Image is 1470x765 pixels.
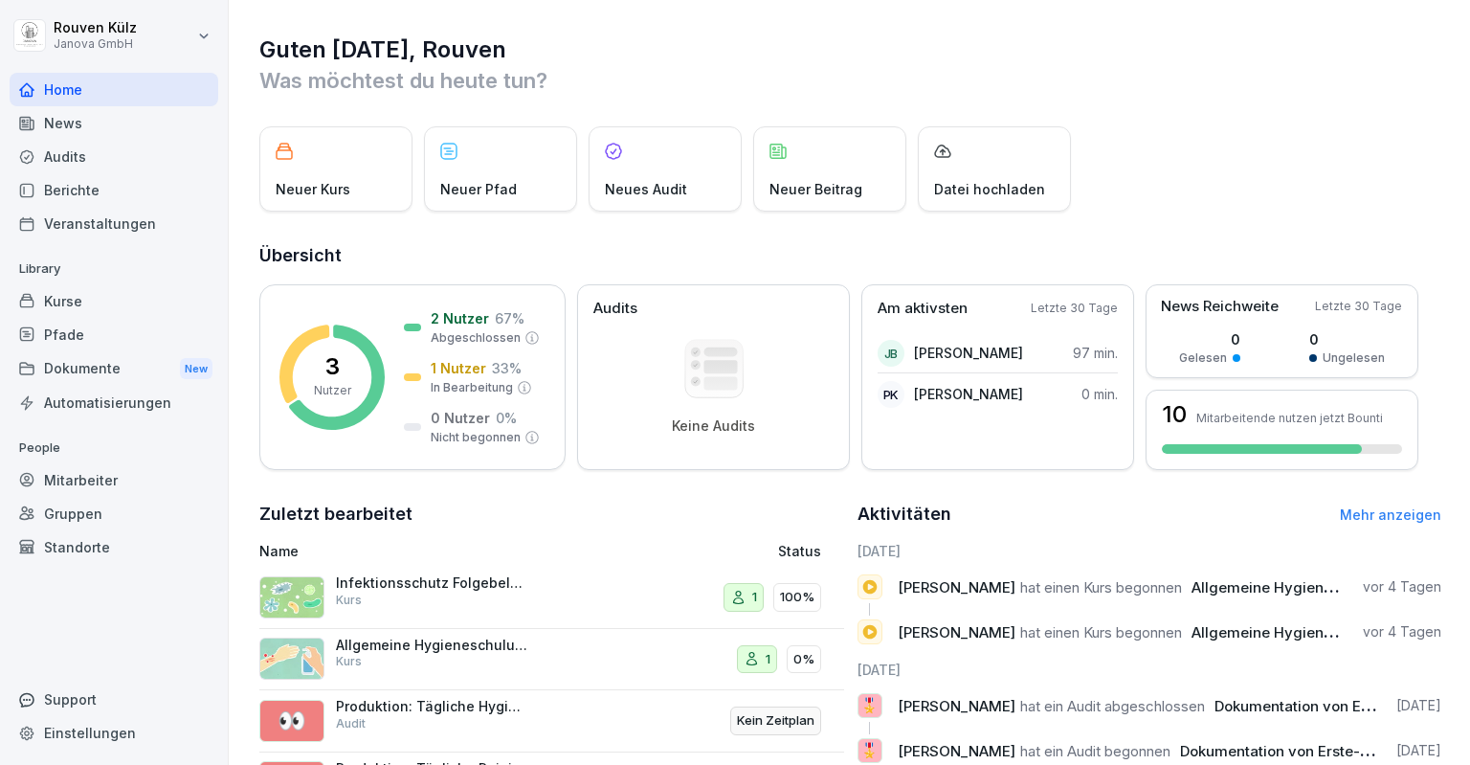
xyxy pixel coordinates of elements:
[259,576,324,619] img: tgff07aey9ahi6f4hltuk21p.png
[878,298,968,320] p: Am aktivsten
[10,284,218,318] a: Kurse
[278,704,306,738] p: 👀
[496,408,517,428] p: 0 %
[1323,349,1385,367] p: Ungelesen
[1020,742,1170,760] span: hat ein Audit begonnen
[336,592,362,609] p: Kurs
[10,386,218,419] a: Automatisierungen
[259,638,324,680] img: gxsnf7ygjsfsmxd96jxi4ufn.png
[1020,623,1182,641] span: hat einen Kurs begonnen
[492,358,522,378] p: 33 %
[1161,296,1279,318] p: News Reichweite
[766,650,770,669] p: 1
[10,254,218,284] p: Library
[1396,741,1441,760] p: [DATE]
[431,429,521,446] p: Nicht begonnen
[10,433,218,463] p: People
[1179,349,1227,367] p: Gelesen
[878,381,904,408] div: PK
[672,417,755,435] p: Keine Audits
[898,742,1015,760] span: [PERSON_NAME]
[898,623,1015,641] span: [PERSON_NAME]
[10,351,218,387] div: Dokumente
[1020,578,1182,596] span: hat einen Kurs begonnen
[10,497,218,530] div: Gruppen
[1162,403,1187,426] h3: 10
[10,73,218,106] a: Home
[431,408,490,428] p: 0 Nutzer
[860,737,879,764] p: 🎖️
[10,207,218,240] a: Veranstaltungen
[180,358,212,380] div: New
[259,242,1441,269] h2: Übersicht
[737,711,814,731] p: Kein Zeitplan
[1363,577,1441,596] p: vor 4 Tagen
[1309,329,1385,349] p: 0
[10,173,218,207] a: Berichte
[10,530,218,564] a: Standorte
[1196,411,1383,425] p: Mitarbeitende nutzen jetzt Bounti
[276,179,350,199] p: Neuer Kurs
[259,65,1441,96] p: Was möchtest du heute tun?
[431,308,489,328] p: 2 Nutzer
[857,660,1442,680] h6: [DATE]
[1363,622,1441,641] p: vor 4 Tagen
[1031,300,1118,317] p: Letzte 30 Tage
[259,629,844,691] a: Allgemeine Hygieneschulung (nach LHMV §4) DIN10514Kurs10%
[793,650,814,669] p: 0%
[1315,298,1402,315] p: Letzte 30 Tage
[10,140,218,173] a: Audits
[898,578,1015,596] span: [PERSON_NAME]
[10,318,218,351] a: Pfade
[440,179,517,199] p: Neuer Pfad
[10,106,218,140] a: News
[914,343,1023,363] p: [PERSON_NAME]
[336,653,362,670] p: Kurs
[10,463,218,497] a: Mitarbeiter
[1340,506,1441,523] a: Mehr anzeigen
[1179,329,1240,349] p: 0
[878,340,904,367] div: JB
[769,179,862,199] p: Neuer Beitrag
[857,541,1442,561] h6: [DATE]
[752,588,757,607] p: 1
[10,351,218,387] a: DokumenteNew
[778,541,821,561] p: Status
[259,567,844,629] a: Infektionsschutz Folgebelehrung (nach §43 IfSG)Kurs1100%
[431,358,486,378] p: 1 Nutzer
[860,692,879,719] p: 🎖️
[314,382,351,399] p: Nutzer
[259,690,844,753] a: 👀Produktion: Tägliche Hygiene und Temperaturkontrolle bis 12.00 MittagAuditKein Zeitplan
[259,541,618,561] p: Name
[431,329,521,347] p: Abgeschlossen
[857,501,951,528] h2: Aktivitäten
[431,379,513,396] p: In Bearbeitung
[780,588,814,607] p: 100%
[336,574,527,592] p: Infektionsschutz Folgebelehrung (nach §43 IfSG)
[325,355,340,378] p: 3
[914,384,1023,404] p: [PERSON_NAME]
[1081,384,1118,404] p: 0 min.
[934,179,1045,199] p: Datei hochladen
[605,179,687,199] p: Neues Audit
[259,501,844,528] h2: Zuletzt bearbeitet
[10,716,218,750] a: Einstellungen
[1073,343,1118,363] p: 97 min.
[1396,696,1441,715] p: [DATE]
[259,34,1441,65] h1: Guten [DATE], Rouven
[336,637,527,654] p: Allgemeine Hygieneschulung (nach LHMV §4) DIN10514
[336,715,366,732] p: Audit
[1020,697,1205,715] span: hat ein Audit abgeschlossen
[54,20,137,36] p: Rouven Külz
[593,298,637,320] p: Audits
[898,697,1015,715] span: [PERSON_NAME]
